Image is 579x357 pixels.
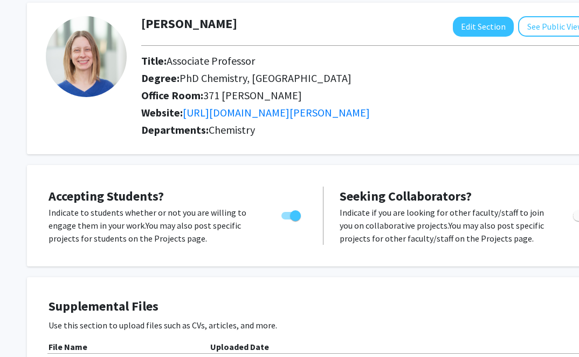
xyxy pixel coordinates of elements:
div: Toggle [277,206,307,222]
span: Chemistry [209,123,255,136]
p: Indicate if you are looking for other faculty/staff to join you on collaborative projects. You ma... [340,206,553,245]
img: Profile Picture [46,16,127,97]
span: PhD Chemistry, [GEOGRAPHIC_DATA] [180,71,351,85]
p: Indicate to students whether or not you are willing to engage them in your work. You may also pos... [49,206,261,245]
a: Opens in a new tab [183,106,370,119]
span: Seeking Collaborators? [340,188,472,204]
iframe: Chat [8,308,46,349]
span: Accepting Students? [49,188,164,204]
h1: [PERSON_NAME] [141,16,237,32]
b: File Name [49,341,87,352]
span: 371 [PERSON_NAME] [203,88,302,102]
button: Edit Section [453,17,514,37]
span: Associate Professor [167,54,255,67]
b: Uploaded Date [210,341,269,352]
